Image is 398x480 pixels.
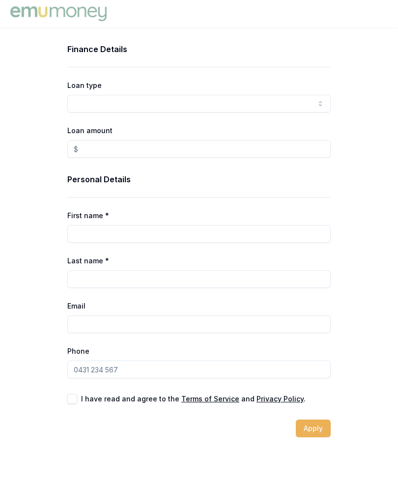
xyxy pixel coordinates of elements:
[296,420,331,437] button: Apply
[256,395,304,403] a: Privacy Policy
[67,126,113,135] label: Loan amount
[67,361,331,378] input: 0431 234 567
[67,211,109,220] label: First name *
[67,140,331,158] input: $
[67,43,331,55] h3: Finance Details
[181,395,239,403] a: Terms of Service
[81,395,306,402] label: I have read and agree to the and .
[67,347,89,355] label: Phone
[67,302,85,310] label: Email
[8,4,109,24] img: Emu Money
[67,256,109,265] label: Last name *
[67,173,331,185] h3: Personal Details
[67,81,102,89] label: Loan type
